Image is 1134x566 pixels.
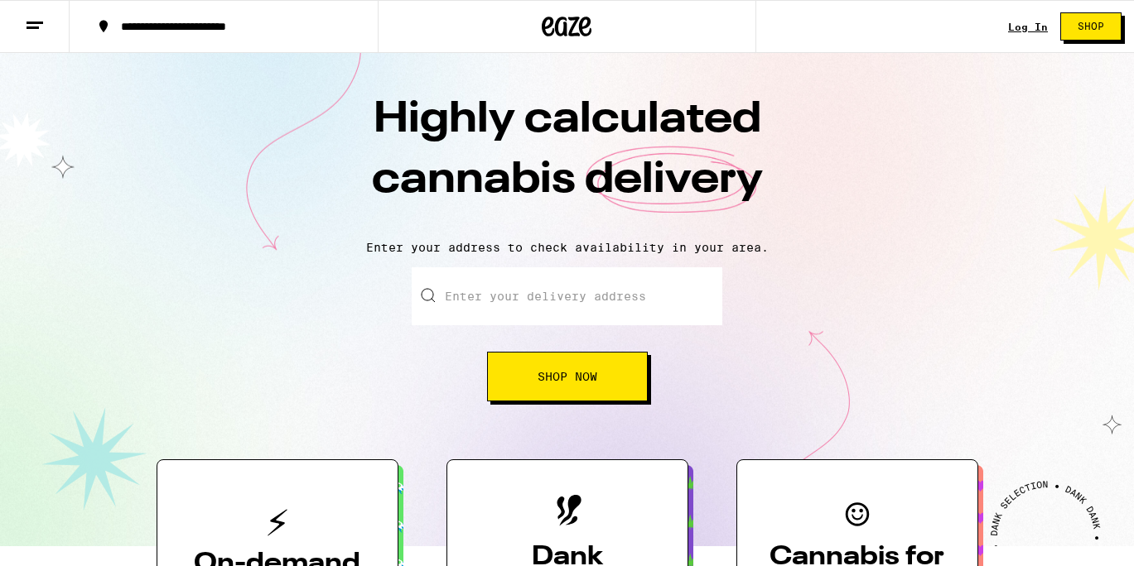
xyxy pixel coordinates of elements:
[538,371,597,382] span: Shop Now
[1048,12,1134,41] a: Shop
[17,241,1117,254] p: Enter your address to check availability in your area.
[1008,22,1048,32] a: Log In
[1060,12,1122,41] button: Shop
[1078,22,1104,31] span: Shop
[277,90,857,228] h1: Highly calculated cannabis delivery
[487,352,648,401] button: Shop Now
[412,267,722,325] input: Enter your delivery address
